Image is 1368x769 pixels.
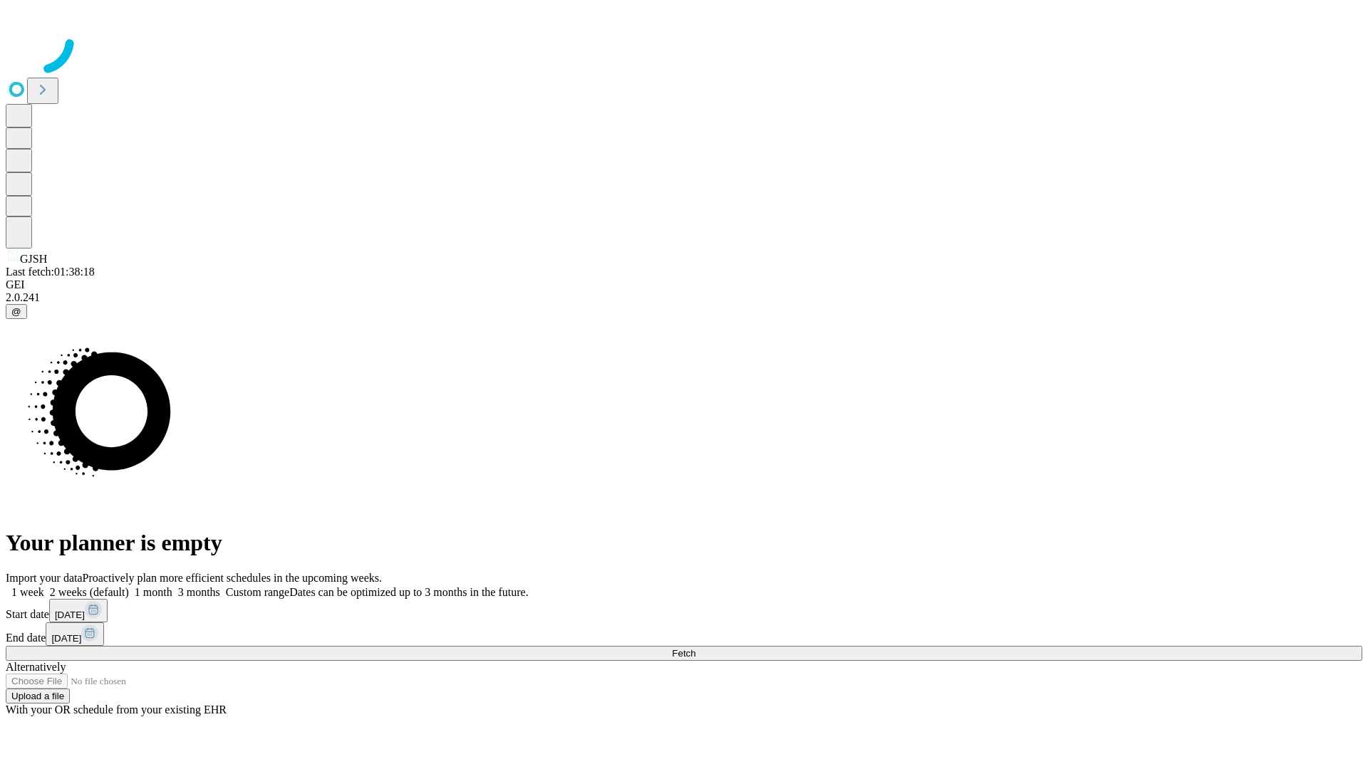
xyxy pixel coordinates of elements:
[11,306,21,317] span: @
[6,572,83,584] span: Import your data
[20,253,47,265] span: GJSH
[11,586,44,598] span: 1 week
[6,304,27,319] button: @
[6,278,1362,291] div: GEI
[226,586,289,598] span: Custom range
[6,646,1362,661] button: Fetch
[6,266,95,278] span: Last fetch: 01:38:18
[6,530,1362,556] h1: Your planner is empty
[83,572,382,584] span: Proactively plan more efficient schedules in the upcoming weeks.
[672,648,695,659] span: Fetch
[50,586,129,598] span: 2 weeks (default)
[55,610,85,620] span: [DATE]
[51,633,81,644] span: [DATE]
[289,586,528,598] span: Dates can be optimized up to 3 months in the future.
[6,599,1362,622] div: Start date
[135,586,172,598] span: 1 month
[178,586,220,598] span: 3 months
[6,703,227,716] span: With your OR schedule from your existing EHR
[6,622,1362,646] div: End date
[46,622,104,646] button: [DATE]
[49,599,108,622] button: [DATE]
[6,661,66,673] span: Alternatively
[6,689,70,703] button: Upload a file
[6,291,1362,304] div: 2.0.241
